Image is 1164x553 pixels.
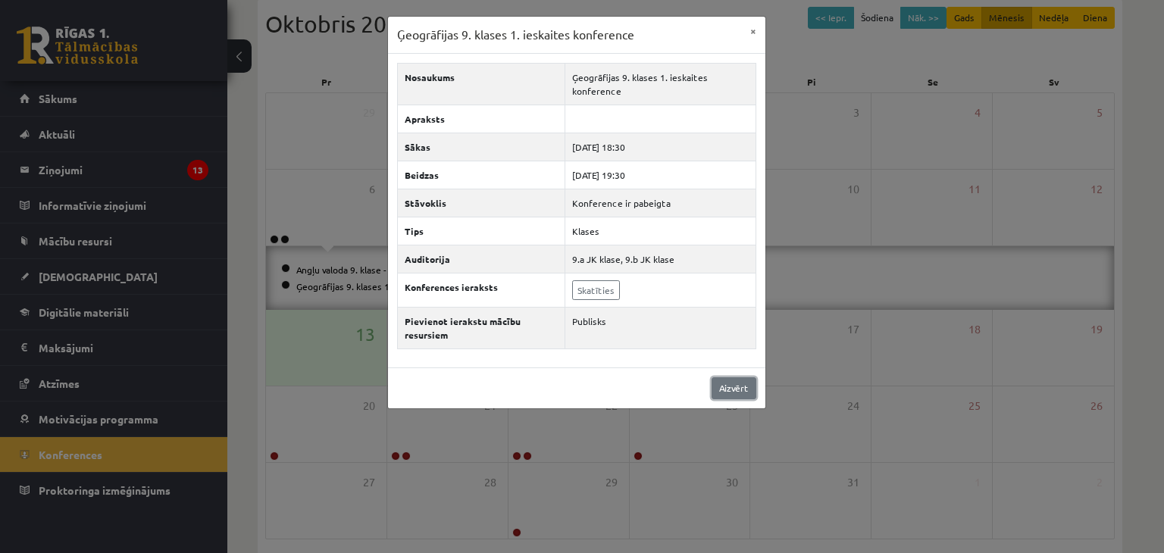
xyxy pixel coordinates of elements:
td: Konference ir pabeigta [565,189,756,217]
td: Ģeogrāfijas 9. klases 1. ieskaites konference [565,63,756,105]
th: Konferences ieraksts [397,273,565,307]
td: [DATE] 18:30 [565,133,756,161]
th: Sākas [397,133,565,161]
th: Nosaukums [397,63,565,105]
td: Klases [565,217,756,245]
th: Apraksts [397,105,565,133]
th: Tips [397,217,565,245]
th: Stāvoklis [397,189,565,217]
button: × [741,17,765,45]
td: [DATE] 19:30 [565,161,756,189]
h3: Ģeogrāfijas 9. klases 1. ieskaites konference [397,26,634,44]
td: Publisks [565,307,756,348]
a: Aizvērt [712,377,756,399]
td: 9.a JK klase, 9.b JK klase [565,245,756,273]
a: Skatīties [572,280,620,300]
th: Auditorija [397,245,565,273]
th: Beidzas [397,161,565,189]
th: Pievienot ierakstu mācību resursiem [397,307,565,348]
